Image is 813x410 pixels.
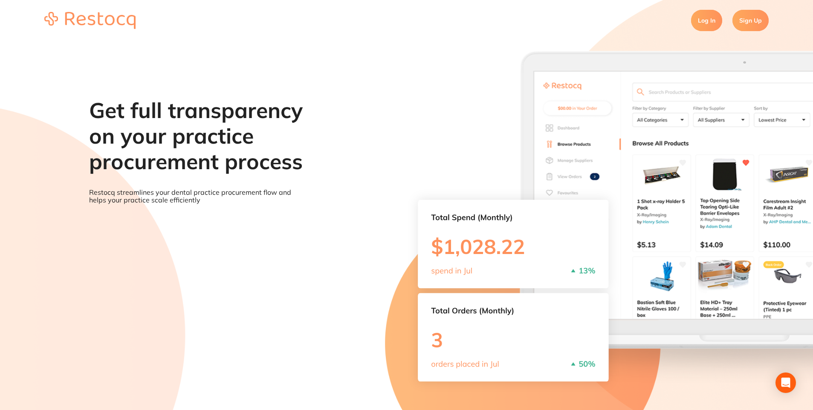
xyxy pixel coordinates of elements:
img: restocq_logo.svg [44,12,136,29]
div: Open Intercom Messenger [775,372,796,393]
a: Sign Up [732,10,769,31]
a: Log In [691,10,722,31]
h1: Get full transparency on your practice procurement process [89,98,304,174]
p: Restocq streamlines your dental practice procurement flow and helps your practice scale efficiently [89,188,304,204]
